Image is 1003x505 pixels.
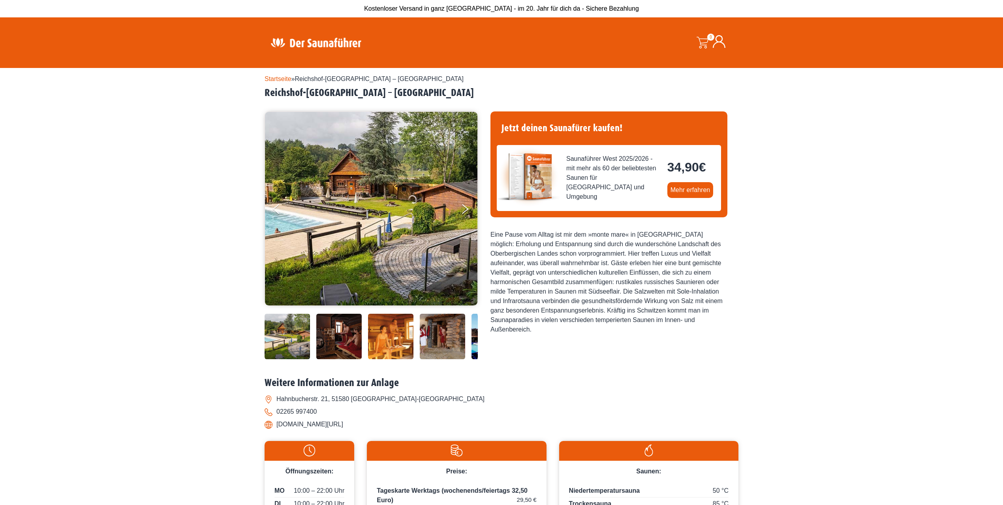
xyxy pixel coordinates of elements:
span: » [265,75,464,82]
span: Öffnungszeiten: [285,468,334,475]
span: 29,50 € [517,496,537,505]
button: Previous [273,201,293,220]
img: der-saunafuehrer-2025-west.jpg [497,145,560,208]
a: Startseite [265,75,291,82]
h2: Reichshof-[GEOGRAPHIC_DATA] – [GEOGRAPHIC_DATA] [265,87,738,99]
li: Hahnbucherstr. 21, 51580 [GEOGRAPHIC_DATA]-[GEOGRAPHIC_DATA] [265,393,738,405]
span: Saunaführer West 2025/2026 - mit mehr als 60 der beliebtesten Saunen für [GEOGRAPHIC_DATA] und Um... [566,154,661,202]
span: Reichshof-[GEOGRAPHIC_DATA] – [GEOGRAPHIC_DATA] [295,75,464,82]
span: Preise: [446,468,467,475]
span: Kostenloser Versand in ganz [GEOGRAPHIC_DATA] - im 20. Jahr für dich da - Sichere Bezahlung [364,5,639,12]
h2: Weitere Informationen zur Anlage [265,377,738,389]
bdi: 34,90 [667,160,706,174]
span: Niedertemperatursauna [569,487,640,494]
img: Preise-weiss.svg [371,445,542,456]
span: MO [274,486,285,496]
li: 02265 997400 [265,405,738,418]
div: Eine Pause vom Alltag ist mir dem »monte mare« in [GEOGRAPHIC_DATA] möglich: Erholung und Entspan... [490,230,727,334]
span: 50 °C [713,486,729,496]
img: Flamme-weiss.svg [563,445,734,456]
h4: Jetzt deinen Saunafürer kaufen! [497,118,721,139]
span: Saunen: [636,468,661,475]
img: Uhr-weiss.svg [269,445,350,456]
button: Next [460,201,480,220]
span: 0 [707,34,714,41]
span: € [699,160,706,174]
li: [DOMAIN_NAME][URL] [265,418,738,431]
a: Mehr erfahren [667,182,714,198]
span: 10:00 – 22:00 Uhr [294,486,344,496]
